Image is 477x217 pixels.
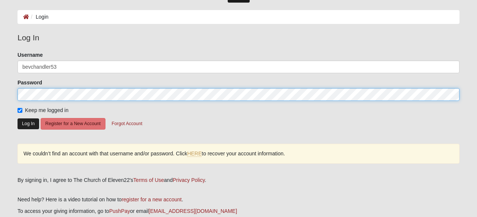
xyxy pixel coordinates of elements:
div: We couldn’t find an account with that username and/or password. Click to recover your account inf... [18,144,459,164]
a: Privacy Policy [173,177,205,183]
button: Log In [18,118,39,129]
a: PushPay [109,208,130,214]
button: Forgot Account [107,118,147,130]
button: Register for a New Account [41,118,105,130]
div: By signing in, I agree to The Church of Eleven22's and . [18,176,459,184]
p: Need help? Here is a video tutorial on how to . [18,196,459,204]
legend: Log In [18,32,459,44]
label: Password [18,79,42,86]
label: Username [18,51,43,59]
input: Keep me logged in [18,108,22,113]
a: [EMAIL_ADDRESS][DOMAIN_NAME] [149,208,237,214]
a: HERE [187,151,202,157]
p: To access your giving information, go to or email [18,207,459,215]
li: Login [29,13,48,21]
a: Terms of Use [133,177,164,183]
a: register for a new account [121,196,181,202]
span: Keep me logged in [25,107,69,113]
